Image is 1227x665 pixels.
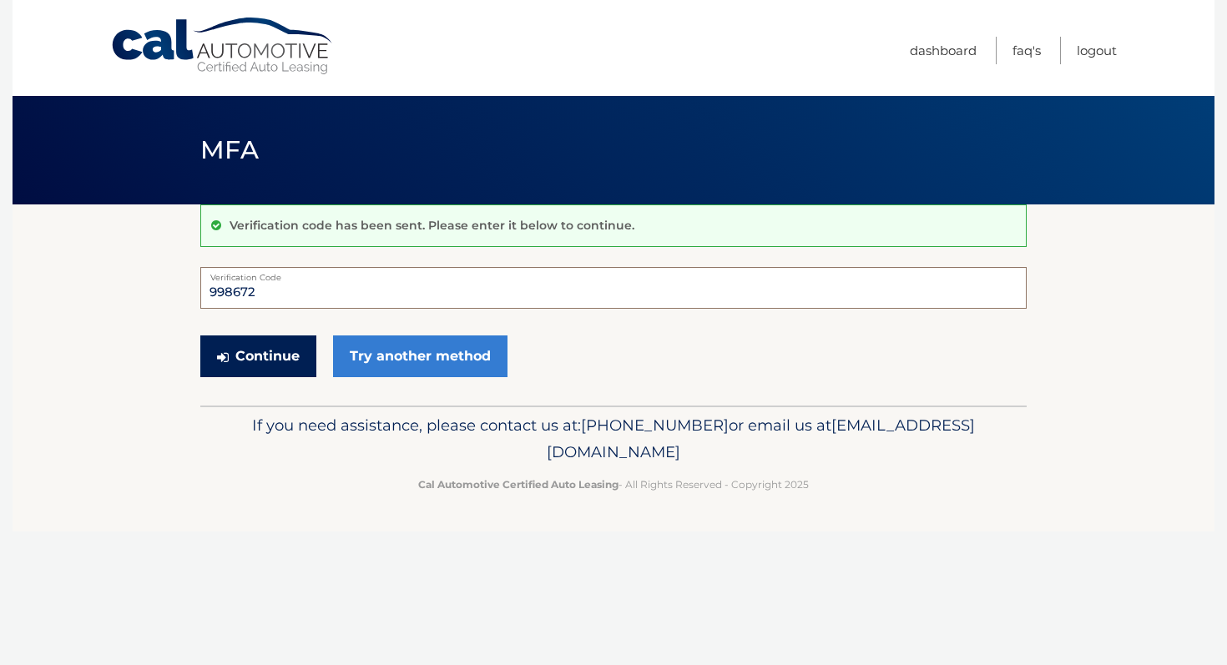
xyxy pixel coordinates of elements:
[200,267,1027,309] input: Verification Code
[110,17,336,76] a: Cal Automotive
[333,335,507,377] a: Try another method
[547,416,975,461] span: [EMAIL_ADDRESS][DOMAIN_NAME]
[200,134,259,165] span: MFA
[1077,37,1117,64] a: Logout
[1012,37,1041,64] a: FAQ's
[200,267,1027,280] label: Verification Code
[581,416,729,435] span: [PHONE_NUMBER]
[418,478,619,491] strong: Cal Automotive Certified Auto Leasing
[200,335,316,377] button: Continue
[211,476,1016,493] p: - All Rights Reserved - Copyright 2025
[211,412,1016,466] p: If you need assistance, please contact us at: or email us at
[230,218,634,233] p: Verification code has been sent. Please enter it below to continue.
[910,37,977,64] a: Dashboard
